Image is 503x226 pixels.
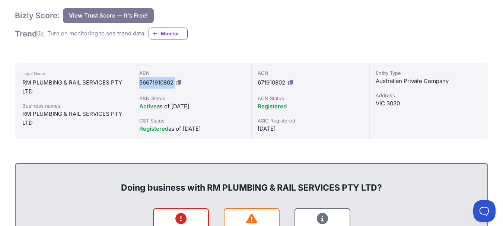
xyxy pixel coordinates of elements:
[139,117,245,124] div: GST Status
[258,95,364,102] div: ACN Status
[15,10,60,20] h1: Bizly Score:
[22,78,125,96] div: RM PLUMBING & RAIL SERVICES PTY LTD
[258,117,364,124] div: ASIC Registered
[22,109,125,127] div: RM PLUMBING & RAIL SERVICES PTY LTD
[139,79,173,86] span: 56671910802
[22,69,125,78] div: Legal Name
[23,170,480,194] div: Doing business with RM PLUMBING & RAIL SERVICES PTY LTD?
[258,103,287,110] span: Registered
[139,95,245,102] div: ABN Status
[376,99,482,108] div: VIC 3030
[258,124,364,133] div: [DATE]
[149,28,188,39] a: Monitor
[22,102,125,109] div: Business names
[161,30,187,37] span: Monitor
[15,29,44,39] h1: Trend :
[139,103,157,110] span: Active
[258,79,285,86] span: 671910802
[63,8,154,23] button: View Trust Score — It's Free!
[376,69,482,77] div: Entity Type
[376,77,482,86] div: Australian Private Company
[47,29,146,38] div: Turn on monitoring to see trend data.
[376,92,482,99] div: Address
[473,200,496,222] iframe: Toggle Customer Support
[139,124,245,133] div: as of [DATE]
[139,125,168,132] span: Registered
[139,102,245,111] div: as of [DATE]
[258,69,364,77] div: ACN
[139,69,245,77] div: ABN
